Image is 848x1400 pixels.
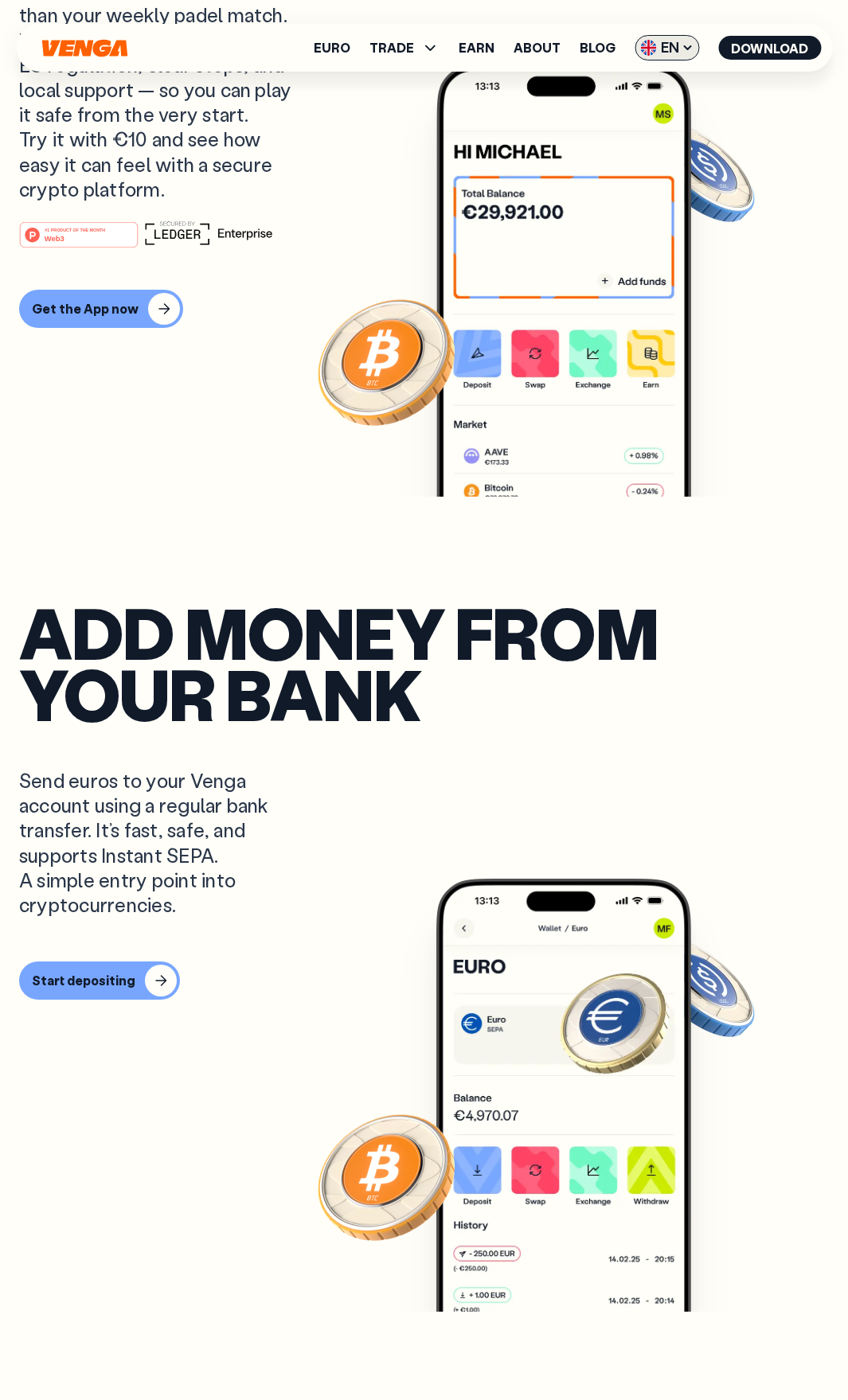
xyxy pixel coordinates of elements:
[643,115,758,230] img: Solana
[436,64,691,597] img: Venga app preview
[369,41,414,54] span: TRADE
[19,768,306,917] p: Send euros to your Venga account using a regular bank transfer. It’s fast, safe, and supports Ins...
[19,961,180,1000] button: Start depositing
[580,41,615,54] a: Blog
[32,301,139,317] div: Get the App now
[315,290,458,433] img: Bitcoin
[315,1105,458,1248] img: Bitcoin
[718,36,821,60] button: Download
[369,38,440,57] span: TRADE
[32,973,135,989] div: Start depositing
[19,231,139,252] a: #1 PRODUCT OF THE MONTHWeb3
[19,290,183,328] button: Get the App now
[514,41,561,54] a: About
[643,930,758,1045] img: Solana
[19,290,178,328] a: Get the App now
[40,39,129,57] svg: Home
[459,41,494,54] a: Earn
[635,35,699,60] span: EN
[45,228,105,232] tspan: #1 PRODUCT OF THE MONTH
[640,40,656,56] img: flag-uk
[19,602,658,723] h1: Add money from your bank
[314,41,350,54] a: Euro
[45,234,64,243] tspan: Web3
[19,961,178,1000] a: Start depositing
